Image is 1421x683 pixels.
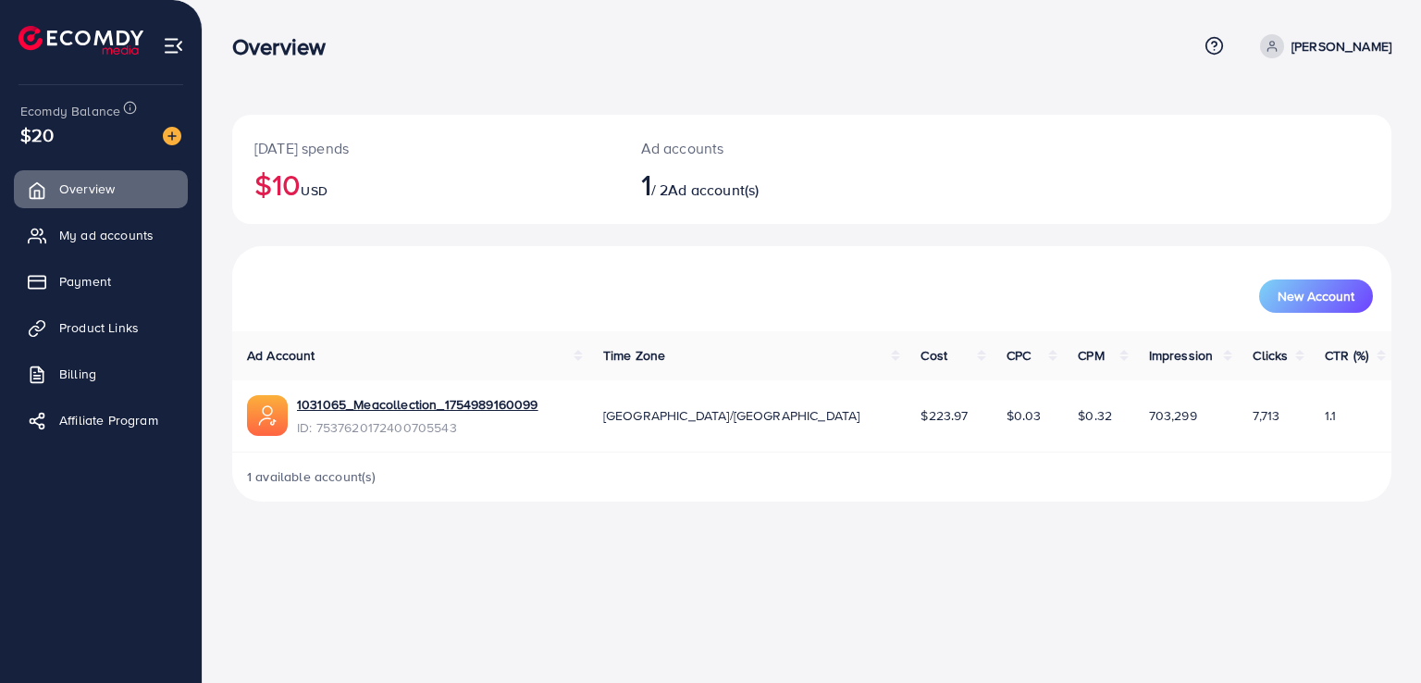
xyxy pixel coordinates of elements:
[19,26,143,55] img: logo
[641,167,886,202] h2: / 2
[14,355,188,392] a: Billing
[254,167,597,202] h2: $10
[59,272,111,291] span: Payment
[1291,35,1391,57] p: [PERSON_NAME]
[247,346,315,365] span: Ad Account
[1278,290,1354,303] span: New Account
[14,309,188,346] a: Product Links
[641,163,651,205] span: 1
[14,402,188,439] a: Affiliate Program
[1078,406,1112,425] span: $0.32
[59,226,154,244] span: My ad accounts
[1325,406,1336,425] span: 1.1
[641,137,886,159] p: Ad accounts
[59,180,115,198] span: Overview
[297,418,538,437] span: ID: 7537620172400705543
[1325,346,1368,365] span: CTR (%)
[254,137,597,159] p: [DATE] spends
[20,121,54,148] span: $20
[1259,279,1373,313] button: New Account
[163,127,181,145] img: image
[14,217,188,254] a: My ad accounts
[1007,346,1031,365] span: CPC
[921,406,968,425] span: $223.97
[232,33,340,60] h3: Overview
[14,170,188,207] a: Overview
[603,346,665,365] span: Time Zone
[14,263,188,300] a: Payment
[59,365,96,383] span: Billing
[1253,34,1391,58] a: [PERSON_NAME]
[301,181,327,200] span: USD
[921,346,947,365] span: Cost
[1078,346,1104,365] span: CPM
[59,318,139,337] span: Product Links
[247,467,377,486] span: 1 available account(s)
[1149,346,1214,365] span: Impression
[59,411,158,429] span: Affiliate Program
[163,35,184,56] img: menu
[1149,406,1197,425] span: 703,299
[603,406,860,425] span: [GEOGRAPHIC_DATA]/[GEOGRAPHIC_DATA]
[1253,346,1288,365] span: Clicks
[20,102,120,120] span: Ecomdy Balance
[1253,406,1279,425] span: 7,713
[297,395,538,414] a: 1031065_Meacollection_1754989160099
[668,180,759,200] span: Ad account(s)
[1007,406,1042,425] span: $0.03
[247,395,288,436] img: ic-ads-acc.e4c84228.svg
